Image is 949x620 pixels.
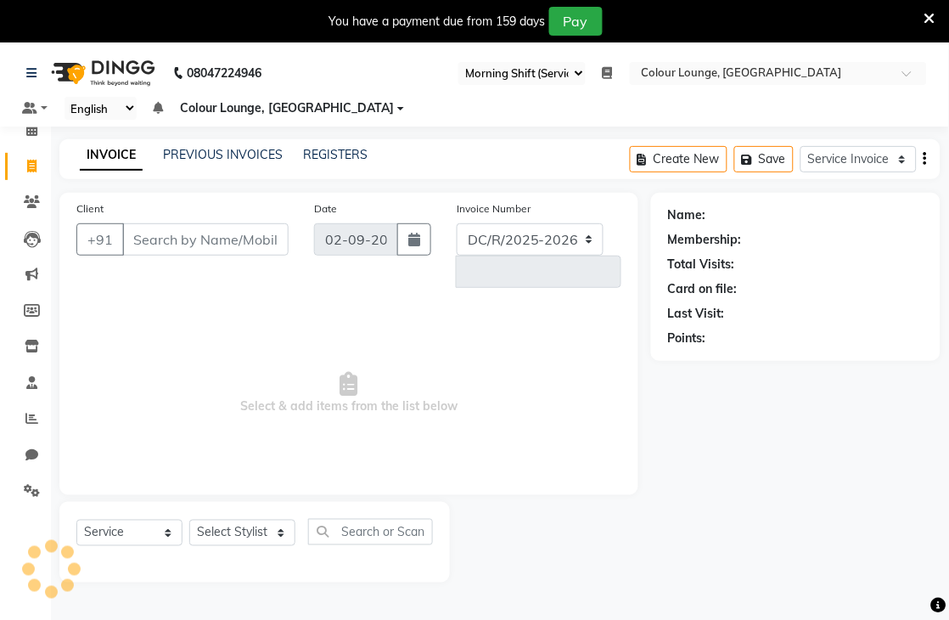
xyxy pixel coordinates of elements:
button: +91 [76,223,124,256]
span: Colour Lounge, [GEOGRAPHIC_DATA] [181,99,395,117]
div: Name: [668,206,706,224]
div: Total Visits: [668,256,735,273]
input: Search or Scan [308,519,433,545]
span: Select & add items from the list below [76,308,621,478]
img: logo [43,49,160,97]
div: You have a payment due from 159 days [329,13,546,31]
button: Save [734,146,794,172]
b: 08047224946 [187,49,261,97]
label: Client [76,201,104,217]
div: Membership: [668,231,742,249]
div: Points: [668,330,706,347]
label: Date [314,201,337,217]
a: PREVIOUS INVOICES [163,147,283,162]
button: Pay [549,7,603,36]
a: INVOICE [80,140,143,171]
input: Search by Name/Mobile/Email/Code [122,223,289,256]
button: Create New [630,146,727,172]
label: Invoice Number [457,201,531,217]
div: Last Visit: [668,305,725,323]
a: REGISTERS [303,147,368,162]
div: Card on file: [668,280,738,298]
